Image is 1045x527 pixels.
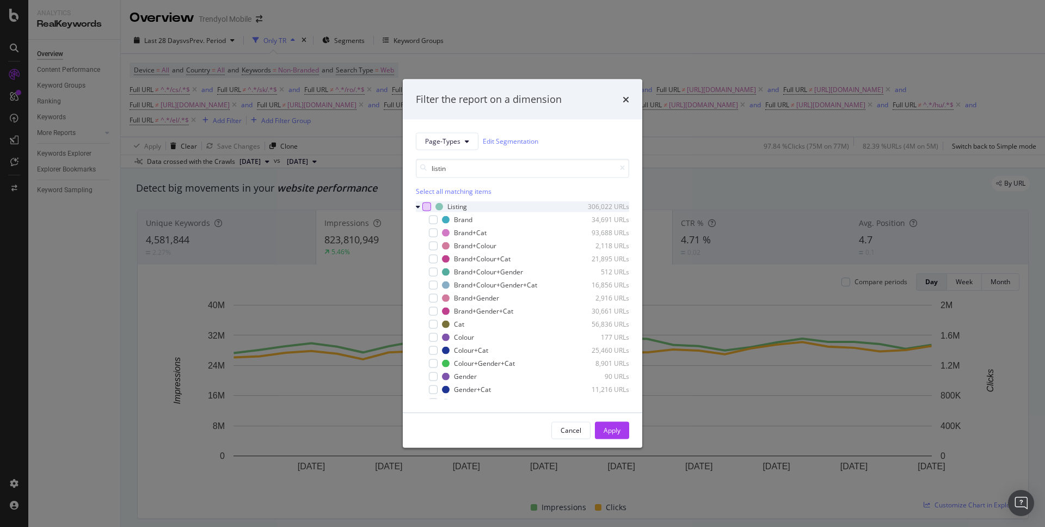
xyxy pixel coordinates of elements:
[454,280,537,290] div: Brand+Colour+Gender+Cat
[576,307,629,316] div: 30,661 URLs
[425,137,460,146] span: Page-Types
[576,254,629,263] div: 21,895 URLs
[595,421,629,439] button: Apply
[483,136,538,147] a: Edit Segmentation
[576,293,629,303] div: 2,916 URLs
[454,372,477,381] div: Gender
[576,372,629,381] div: 90 URLs
[576,228,629,237] div: 93,688 URLs
[1008,490,1034,516] div: Open Intercom Messenger
[416,93,562,107] div: Filter the report on a dimension
[454,398,481,407] div: With-SLP
[454,307,513,316] div: Brand+Gender+Cat
[454,385,491,394] div: Gender+Cat
[403,79,642,448] div: modal
[576,398,629,407] div: 5 URLs
[447,202,467,211] div: Listing
[551,421,591,439] button: Cancel
[454,267,523,277] div: Brand+Colour+Gender
[576,202,629,211] div: 306,022 URLs
[604,426,620,435] div: Apply
[454,228,487,237] div: Brand+Cat
[454,293,499,303] div: Brand+Gender
[623,93,629,107] div: times
[576,333,629,342] div: 177 URLs
[454,215,472,224] div: Brand
[454,346,488,355] div: Colour+Cat
[576,280,629,290] div: 16,856 URLs
[576,346,629,355] div: 25,460 URLs
[454,359,515,368] div: Colour+Gender+Cat
[454,254,511,263] div: Brand+Colour+Cat
[576,320,629,329] div: 56,836 URLs
[576,267,629,277] div: 512 URLs
[416,186,629,195] div: Select all matching items
[416,132,478,150] button: Page-Types
[561,426,581,435] div: Cancel
[416,158,629,177] input: Search
[576,215,629,224] div: 34,691 URLs
[454,320,464,329] div: Cat
[576,385,629,394] div: 11,216 URLs
[576,241,629,250] div: 2,118 URLs
[454,241,496,250] div: Brand+Colour
[576,359,629,368] div: 8,901 URLs
[454,333,474,342] div: Colour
